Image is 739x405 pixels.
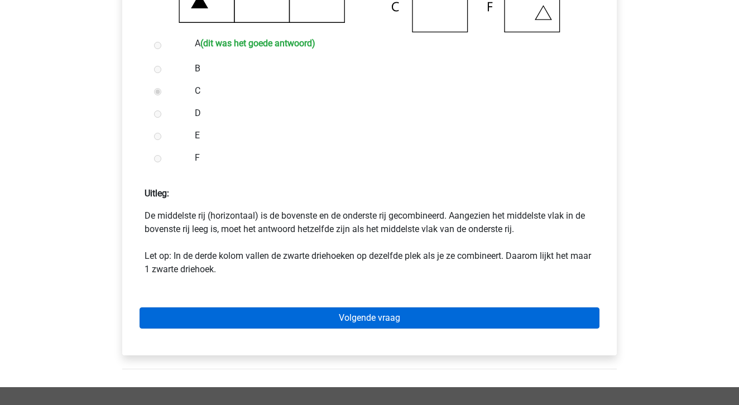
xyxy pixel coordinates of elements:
[200,38,315,49] h6: (dit was het goede antwoord)
[195,151,581,165] label: F
[195,62,581,75] label: B
[145,209,594,276] p: De middelste rij (horizontaal) is de bovenste en de onderste rij gecombineerd. Aangezien het midd...
[140,307,599,329] a: Volgende vraag
[195,84,581,98] label: C
[195,37,581,53] label: A
[145,188,169,199] strong: Uitleg:
[195,107,581,120] label: D
[195,129,581,142] label: E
